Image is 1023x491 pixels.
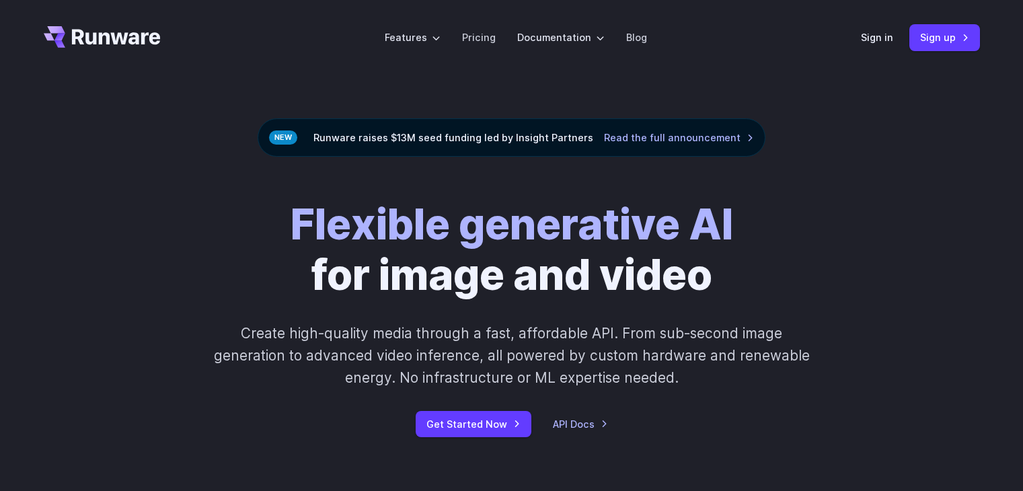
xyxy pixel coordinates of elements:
[553,416,608,432] a: API Docs
[291,200,733,301] h1: for image and video
[44,26,161,48] a: Go to /
[258,118,765,157] div: Runware raises $13M seed funding led by Insight Partners
[291,199,733,250] strong: Flexible generative AI
[462,30,496,45] a: Pricing
[861,30,893,45] a: Sign in
[626,30,647,45] a: Blog
[909,24,980,50] a: Sign up
[385,30,441,45] label: Features
[212,322,811,389] p: Create high-quality media through a fast, affordable API. From sub-second image generation to adv...
[604,130,754,145] a: Read the full announcement
[416,411,531,437] a: Get Started Now
[517,30,605,45] label: Documentation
